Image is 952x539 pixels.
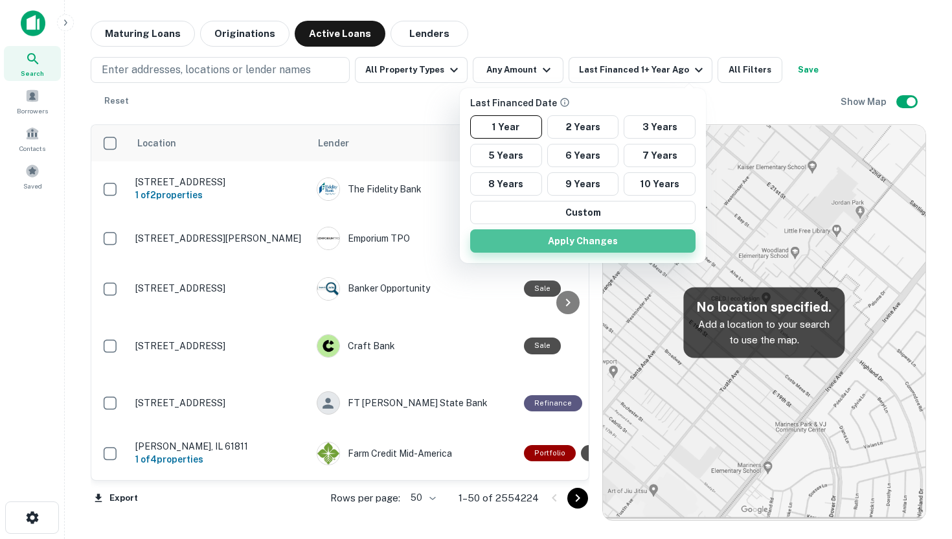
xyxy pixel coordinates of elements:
button: 6 Years [547,144,619,167]
button: 5 Years [470,144,542,167]
button: 10 Years [624,172,696,196]
button: 2 Years [547,115,619,139]
svg: Find loans based on the last time they were sold or refinanced. [560,97,570,108]
button: 8 Years [470,172,542,196]
button: 7 Years [624,144,696,167]
button: 9 Years [547,172,619,196]
button: 1 Year [470,115,542,139]
button: Custom [470,201,696,224]
button: 3 Years [624,115,696,139]
button: Apply Changes [470,229,696,253]
iframe: Chat Widget [887,435,952,498]
p: Last Financed Date [470,96,701,110]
